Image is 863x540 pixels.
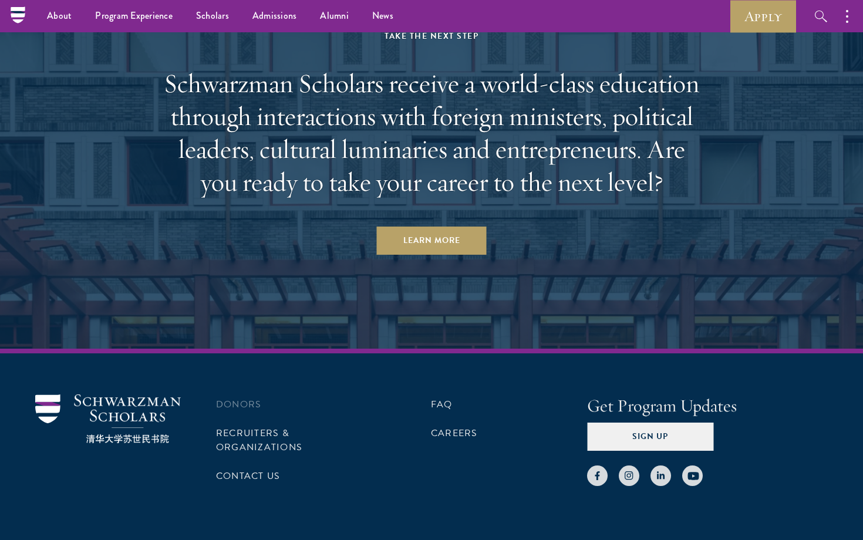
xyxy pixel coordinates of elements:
div: Take the Next Step [159,29,704,43]
a: Learn More [377,227,487,255]
img: Schwarzman Scholars [35,394,181,443]
h2: Schwarzman Scholars receive a world-class education through interactions with foreign ministers, ... [159,67,704,198]
a: Contact Us [216,469,280,483]
a: Careers [431,426,478,440]
a: Recruiters & Organizations [216,426,302,454]
button: Sign Up [587,423,713,451]
a: FAQ [431,397,453,411]
h4: Get Program Updates [587,394,828,418]
a: Donors [216,397,261,411]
